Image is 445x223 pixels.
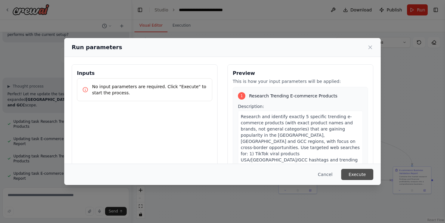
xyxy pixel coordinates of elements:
[249,93,337,99] span: Research Trending E-commerce Products
[313,169,337,180] button: Cancel
[233,78,368,84] p: This is how your input parameters will be applied:
[238,104,264,109] span: Description:
[72,43,122,52] h2: Run parameters
[341,169,373,180] button: Execute
[92,84,207,96] p: No input parameters are required. Click "Execute" to start the process.
[233,70,368,77] h3: Preview
[77,70,212,77] h3: Inputs
[238,92,245,100] div: 1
